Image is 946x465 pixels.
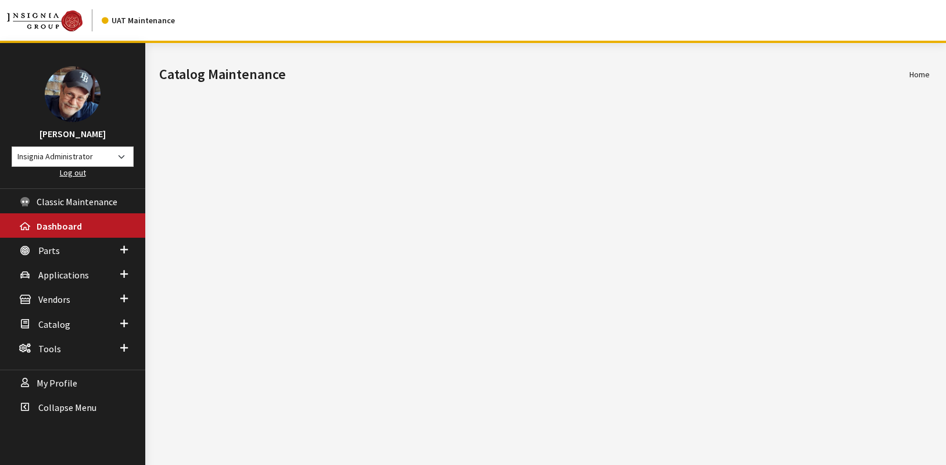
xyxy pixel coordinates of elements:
a: Insignia Group logo [7,9,102,31]
span: Collapse Menu [38,402,96,413]
span: My Profile [37,377,77,389]
div: UAT Maintenance [102,15,175,27]
span: Dashboard [37,220,82,232]
span: Vendors [38,294,70,306]
li: Home [909,69,930,81]
a: Log out [60,167,86,178]
span: Classic Maintenance [37,196,117,208]
span: Tools [38,343,61,355]
img: Ray Goodwin [45,66,101,122]
h3: [PERSON_NAME] [12,127,134,141]
span: Catalog [38,319,70,330]
span: Parts [38,245,60,256]
img: Catalog Maintenance [7,10,83,31]
span: Applications [38,269,89,281]
h1: Catalog Maintenance [159,64,909,85]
